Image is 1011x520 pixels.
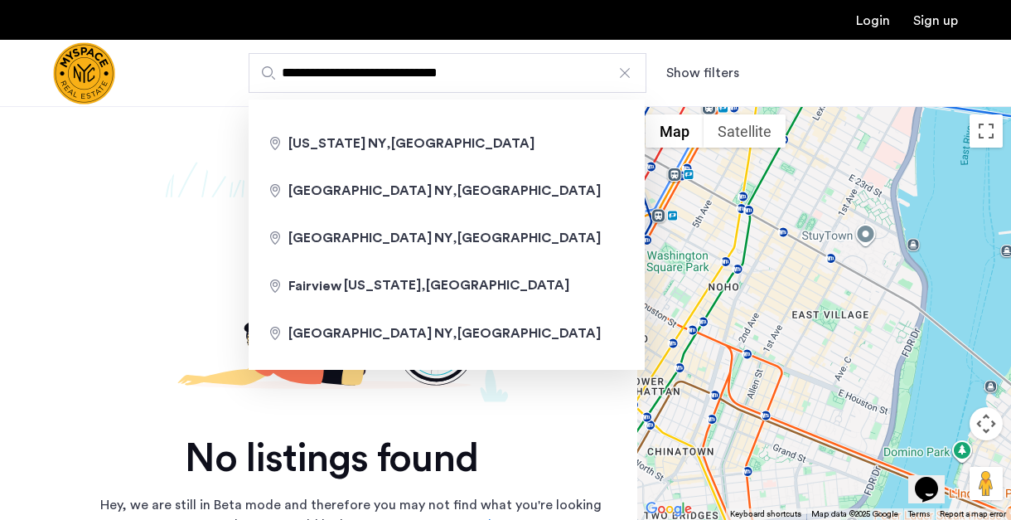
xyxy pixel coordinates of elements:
span: , [434,184,601,197]
span: [GEOGRAPHIC_DATA] [288,231,432,245]
input: Apartment Search [249,53,646,93]
button: Show or hide filters [666,63,739,83]
button: Show street map [646,114,704,148]
button: Drag Pegman onto the map to open Street View [970,467,1003,500]
a: Registration [913,14,958,27]
button: Show satellite imagery [704,114,786,148]
a: Open this area in Google Maps (opens a new window) [641,498,696,520]
iframe: chat widget [908,454,961,503]
span: [GEOGRAPHIC_DATA] [457,184,601,197]
span: , [434,327,601,340]
span: Map data ©2025 Google [811,510,898,518]
a: Cazamio Logo [53,42,115,104]
span: [GEOGRAPHIC_DATA] [288,327,432,340]
img: logo [53,42,115,104]
button: Keyboard shortcuts [730,508,801,520]
a: Terms (opens in new tab) [908,508,930,520]
span: [US_STATE] [288,137,365,150]
a: Login [856,14,890,27]
span: NY [434,184,452,197]
h2: No listings found [53,435,610,482]
span: [GEOGRAPHIC_DATA] [457,327,601,340]
span: , [368,137,535,150]
span: [GEOGRAPHIC_DATA] [288,184,432,197]
span: Fairview [288,279,341,293]
span: [GEOGRAPHIC_DATA] [426,279,569,293]
span: [US_STATE] [344,279,421,293]
a: Report a map error [940,508,1006,520]
span: [GEOGRAPHIC_DATA] [457,231,601,245]
span: [GEOGRAPHIC_DATA] [391,137,535,150]
button: Toggle fullscreen view [970,114,1003,148]
span: NY [434,231,452,245]
span: , [344,279,569,293]
img: Google [641,498,696,520]
span: NY [434,327,452,340]
span: NY [368,137,386,150]
button: Map camera controls [970,407,1003,440]
img: not-found [53,146,610,402]
span: , [434,231,601,245]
